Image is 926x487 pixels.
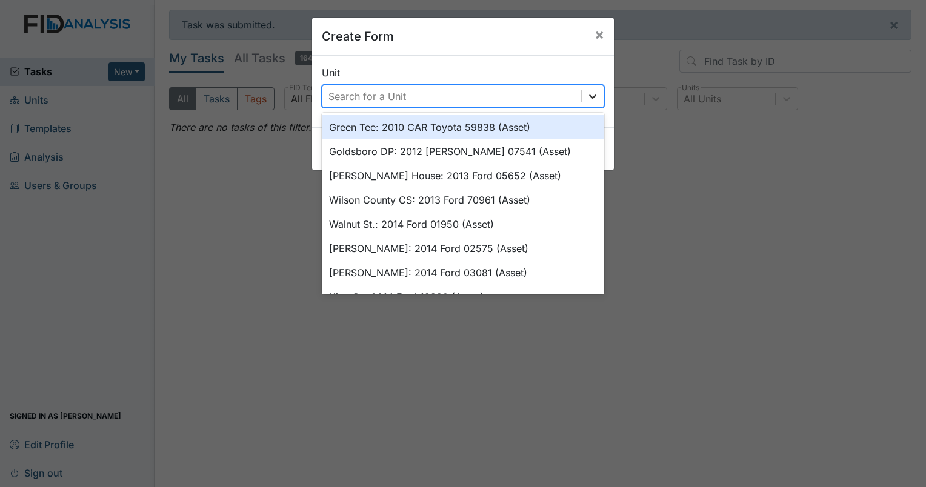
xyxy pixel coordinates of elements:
[322,212,604,236] div: Walnut St.: 2014 Ford 01950 (Asset)
[322,285,604,309] div: King St.: 2014 Ford 13332 (Asset)
[322,65,340,80] label: Unit
[322,139,604,164] div: Goldsboro DP: 2012 [PERSON_NAME] 07541 (Asset)
[328,89,406,104] div: Search for a Unit
[322,188,604,212] div: Wilson County CS: 2013 Ford 70961 (Asset)
[322,115,604,139] div: Green Tee: 2010 CAR Toyota 59838 (Asset)
[322,260,604,285] div: [PERSON_NAME]: 2014 Ford 03081 (Asset)
[322,27,394,45] h5: Create Form
[322,236,604,260] div: [PERSON_NAME]: 2014 Ford 02575 (Asset)
[595,25,604,43] span: ×
[322,164,604,188] div: [PERSON_NAME] House: 2013 Ford 05652 (Asset)
[585,18,614,51] button: Close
